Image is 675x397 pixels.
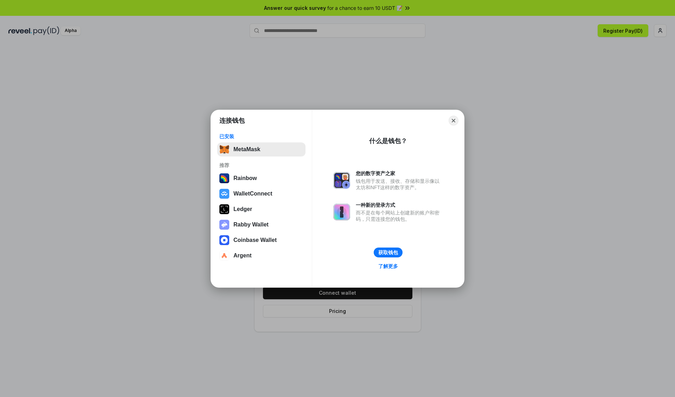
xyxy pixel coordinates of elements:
[333,172,350,189] img: svg+xml,%3Csvg%20xmlns%3D%22http%3A%2F%2Fwww.w3.org%2F2000%2Fsvg%22%20fill%3D%22none%22%20viewBox...
[233,252,252,259] div: Argent
[369,137,407,145] div: 什么是钱包？
[217,171,306,185] button: Rainbow
[233,191,272,197] div: WalletConnect
[219,133,303,140] div: 已安装
[219,145,229,154] img: svg+xml,%3Csvg%20fill%3D%22none%22%20height%3D%2233%22%20viewBox%3D%220%200%2035%2033%22%20width%...
[217,218,306,232] button: Rabby Wallet
[219,220,229,230] img: svg+xml,%3Csvg%20xmlns%3D%22http%3A%2F%2Fwww.w3.org%2F2000%2Fsvg%22%20fill%3D%22none%22%20viewBox...
[217,142,306,156] button: MetaMask
[449,116,458,126] button: Close
[219,251,229,261] img: svg+xml,%3Csvg%20width%3D%2228%22%20height%3D%2228%22%20viewBox%3D%220%200%2028%2028%22%20fill%3D...
[233,237,277,243] div: Coinbase Wallet
[217,187,306,201] button: WalletConnect
[219,162,303,168] div: 推荐
[374,262,402,271] a: 了解更多
[219,189,229,199] img: svg+xml,%3Csvg%20width%3D%2228%22%20height%3D%2228%22%20viewBox%3D%220%200%2028%2028%22%20fill%3D...
[333,204,350,220] img: svg+xml,%3Csvg%20xmlns%3D%22http%3A%2F%2Fwww.w3.org%2F2000%2Fsvg%22%20fill%3D%22none%22%20viewBox...
[233,175,257,181] div: Rainbow
[219,116,245,125] h1: 连接钱包
[217,249,306,263] button: Argent
[219,235,229,245] img: svg+xml,%3Csvg%20width%3D%2228%22%20height%3D%2228%22%20viewBox%3D%220%200%2028%2028%22%20fill%3D...
[219,173,229,183] img: svg+xml,%3Csvg%20width%3D%22120%22%20height%3D%22120%22%20viewBox%3D%220%200%20120%20120%22%20fil...
[374,248,403,257] button: 获取钱包
[356,202,443,208] div: 一种新的登录方式
[356,178,443,191] div: 钱包用于发送、接收、存储和显示像以太坊和NFT这样的数字资产。
[217,202,306,216] button: Ledger
[378,263,398,269] div: 了解更多
[219,204,229,214] img: svg+xml,%3Csvg%20xmlns%3D%22http%3A%2F%2Fwww.w3.org%2F2000%2Fsvg%22%20width%3D%2228%22%20height%3...
[356,170,443,177] div: 您的数字资产之家
[378,249,398,256] div: 获取钱包
[233,206,252,212] div: Ledger
[356,210,443,222] div: 而不是在每个网站上创建新的账户和密码，只需连接您的钱包。
[233,146,260,153] div: MetaMask
[217,233,306,247] button: Coinbase Wallet
[233,222,269,228] div: Rabby Wallet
